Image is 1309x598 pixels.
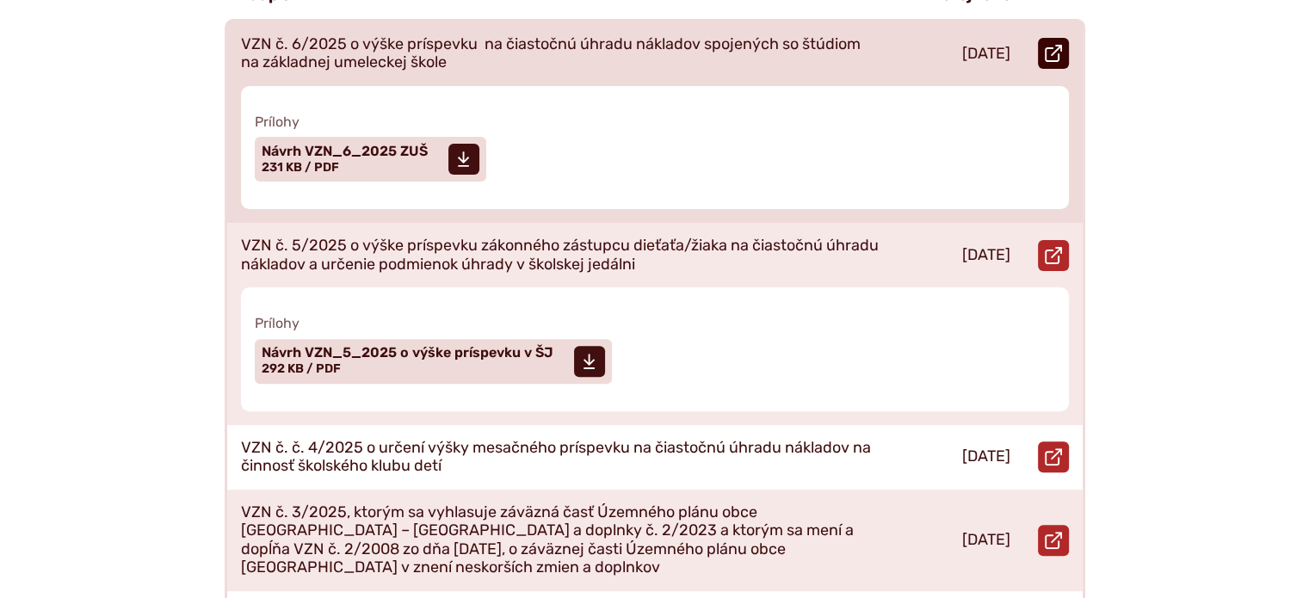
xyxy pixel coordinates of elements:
[962,447,1010,466] p: [DATE]
[262,145,428,158] span: Návrh VZN_6_2025 ZUŠ
[262,346,553,360] span: Návrh VZN_5_2025 o výške príspevku v ŠJ
[241,503,881,577] p: VZN č. 3/2025, ktorým sa vyhlasuje záväzná časť Územného plánu obce [GEOGRAPHIC_DATA] – [GEOGRAPH...
[255,315,1055,331] span: Prílohy
[962,531,1010,550] p: [DATE]
[241,237,881,274] p: VZN č. 5/2025 o výške príspevku zákonného zástupcu dieťaťa/žiaka na čiastočnú úhradu nákladov a u...
[255,339,612,384] a: Návrh VZN_5_2025 o výške príspevku v ŠJ 292 KB / PDF
[962,45,1010,64] p: [DATE]
[255,137,486,182] a: Návrh VZN_6_2025 ZUŠ 231 KB / PDF
[255,114,1055,130] span: Prílohy
[962,246,1010,265] p: [DATE]
[262,361,341,376] span: 292 KB / PDF
[262,160,339,175] span: 231 KB / PDF
[241,35,881,72] p: VZN č. 6/2025 o výške príspevku na čiastočnú úhradu nákladov spojených so štúdiom na základnej um...
[241,439,881,476] p: VZN č. č. 4/2025 o určení výšky mesačného príspevku na čiastočnú úhradu nákladov na činnosť škols...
